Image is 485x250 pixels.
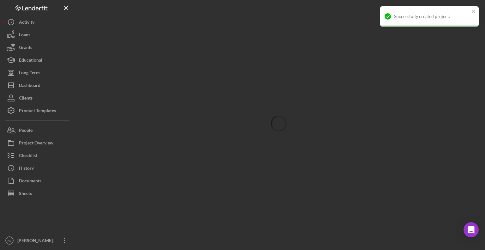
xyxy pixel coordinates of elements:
[19,174,41,189] div: Documents
[3,92,73,104] button: Clients
[19,28,30,43] div: Loans
[472,9,476,15] button: close
[3,104,73,117] button: Product Templates
[19,41,32,55] div: Grants
[19,124,33,138] div: People
[3,137,73,149] button: Project Overview
[3,28,73,41] button: Loans
[19,92,33,106] div: Clients
[3,66,73,79] button: Long-Term
[3,149,73,162] button: Checklist
[3,16,73,28] button: Activity
[19,149,37,163] div: Checklist
[19,54,42,68] div: Educational
[3,162,73,174] button: History
[8,239,12,242] text: NL
[19,79,40,93] div: Dashboard
[3,124,73,137] button: People
[19,16,34,30] div: Activity
[16,234,57,248] div: [PERSON_NAME]
[394,14,470,19] div: Successfully created project.
[19,137,53,151] div: Project Overview
[3,79,73,92] button: Dashboard
[464,222,479,237] div: Open Intercom Messenger
[19,104,56,119] div: Product Templates
[19,187,32,201] div: Sheets
[19,162,34,176] div: History
[19,66,40,81] div: Long-Term
[3,187,73,200] button: Sheets
[3,234,73,247] button: NL[PERSON_NAME]
[3,54,73,66] button: Educational
[3,41,73,54] button: Grants
[3,174,73,187] button: Documents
